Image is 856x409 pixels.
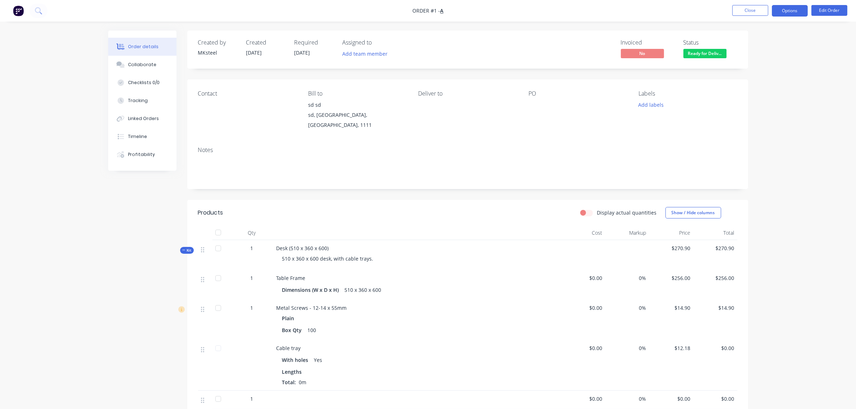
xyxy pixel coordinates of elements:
[621,39,675,46] div: Invoiced
[696,304,734,312] span: $14.90
[282,325,305,335] div: Box Qty
[343,39,415,46] div: Assigned to
[683,49,727,58] span: Ready for Deliv...
[342,285,384,295] div: 510 x 360 x 600
[198,39,238,46] div: Created by
[608,344,646,352] span: 0%
[128,97,148,104] div: Tracking
[696,395,734,403] span: $0.00
[108,56,177,74] button: Collaborate
[128,43,159,50] div: Order details
[696,274,734,282] span: $256.00
[294,49,310,56] span: [DATE]
[308,100,407,110] div: sd sd
[605,226,649,240] div: Markup
[128,151,155,158] div: Profitability
[108,92,177,110] button: Tracking
[308,100,407,130] div: sd sdsd, [GEOGRAPHIC_DATA], [GEOGRAPHIC_DATA], 1111
[418,90,517,97] div: Deliver to
[638,90,737,97] div: Labels
[13,5,24,16] img: Factory
[246,39,286,46] div: Created
[294,39,334,46] div: Required
[652,304,691,312] span: $14.90
[282,285,342,295] div: Dimensions (W x D x H)
[276,245,329,252] span: Desk (510 x 360 x 600)
[652,274,691,282] span: $256.00
[564,344,603,352] span: $0.00
[608,395,646,403] span: 0%
[108,38,177,56] button: Order details
[683,39,737,46] div: Status
[308,110,407,130] div: sd, [GEOGRAPHIC_DATA], [GEOGRAPHIC_DATA], 1111
[635,100,668,110] button: Add labels
[108,146,177,164] button: Profitability
[665,207,721,219] button: Show / Hide columns
[683,49,727,60] button: Ready for Deliv...
[198,49,238,56] div: MKsteel
[296,379,310,386] span: 0m
[282,313,297,323] div: Plain
[246,49,262,56] span: [DATE]
[251,304,253,312] span: 1
[251,395,253,403] span: 1
[198,208,223,217] div: Products
[128,133,147,140] div: Timeline
[282,355,311,365] div: With holes
[308,90,407,97] div: Bill to
[276,304,347,311] span: Metal Screws - 12-14 x 55mm
[338,49,391,59] button: Add team member
[108,74,177,92] button: Checklists 0/0
[311,355,325,365] div: Yes
[608,304,646,312] span: 0%
[180,247,194,254] div: Kit
[108,110,177,128] button: Linked Orders
[230,226,274,240] div: Qty
[693,226,737,240] div: Total
[652,244,691,252] span: $270.90
[198,90,297,97] div: Contact
[652,395,691,403] span: $0.00
[413,8,440,14] span: Order #1 -
[343,49,392,59] button: Add team member
[128,61,156,68] div: Collaborate
[621,49,664,58] span: No
[305,325,319,335] div: 100
[608,274,646,282] span: 0%
[732,5,768,16] button: Close
[440,8,444,14] a: a
[564,395,603,403] span: $0.00
[696,344,734,352] span: $0.00
[282,368,302,376] span: Lengths
[128,79,160,86] div: Checklists 0/0
[564,304,603,312] span: $0.00
[276,275,306,281] span: Table Frame
[251,244,253,252] span: 1
[772,5,808,17] button: Options
[649,226,694,240] div: Price
[811,5,847,16] button: Edit Order
[561,226,605,240] div: Cost
[251,274,253,282] span: 1
[696,244,734,252] span: $270.90
[652,344,691,352] span: $12.18
[282,379,296,386] span: Total:
[528,90,627,97] div: PO
[198,147,737,153] div: Notes
[182,248,192,253] span: Kit
[282,255,374,262] span: 510 x 360 x 600 desk, with cable trays.
[564,274,603,282] span: $0.00
[597,209,657,216] label: Display actual quantities
[128,115,159,122] div: Linked Orders
[108,128,177,146] button: Timeline
[276,345,301,351] span: Cable tray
